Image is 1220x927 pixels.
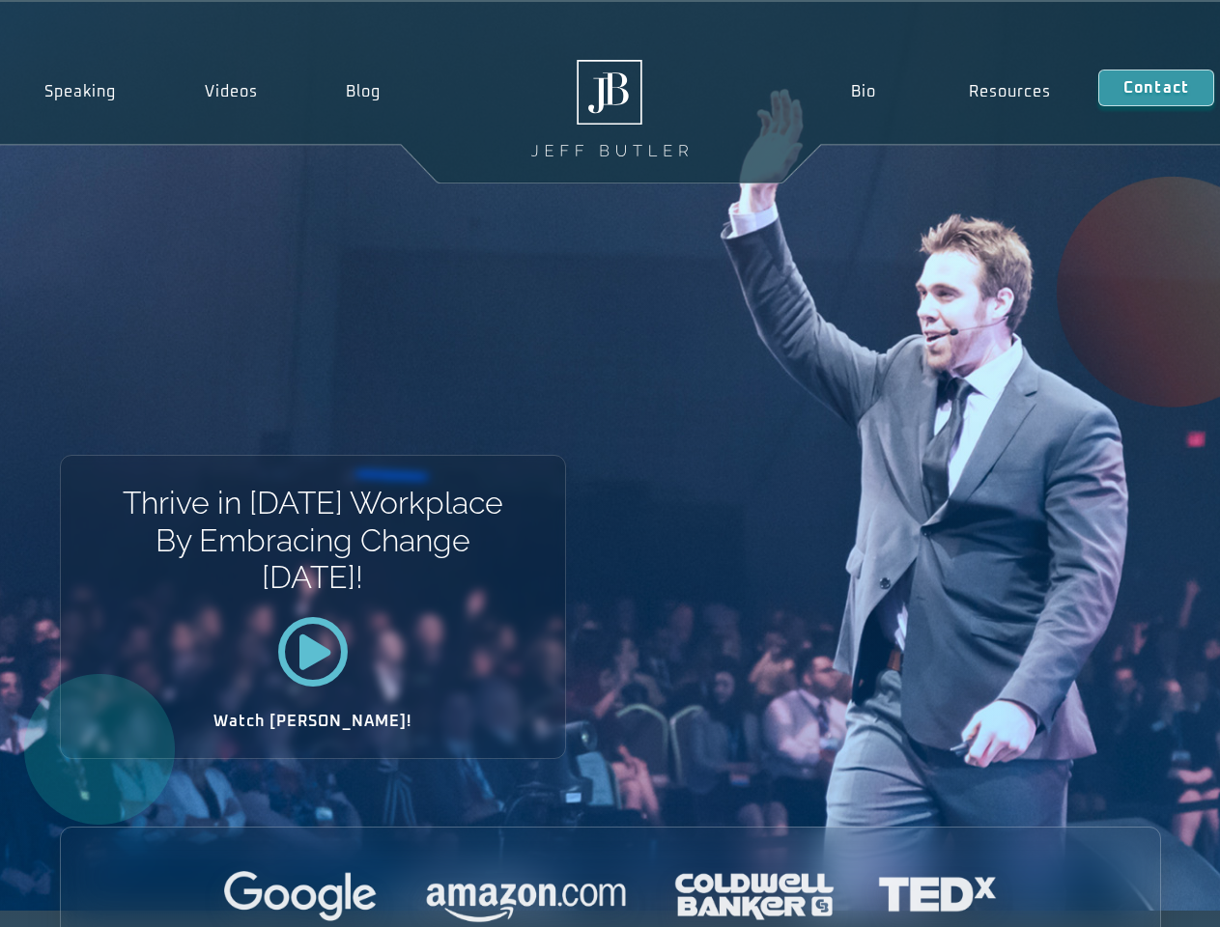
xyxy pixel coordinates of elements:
nav: Menu [804,70,1097,114]
span: Contact [1123,80,1189,96]
a: Videos [160,70,302,114]
a: Contact [1098,70,1214,106]
a: Resources [922,70,1098,114]
h1: Thrive in [DATE] Workplace By Embracing Change [DATE]! [121,485,504,596]
a: Blog [301,70,425,114]
a: Bio [804,70,922,114]
h2: Watch [PERSON_NAME]! [128,714,497,729]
